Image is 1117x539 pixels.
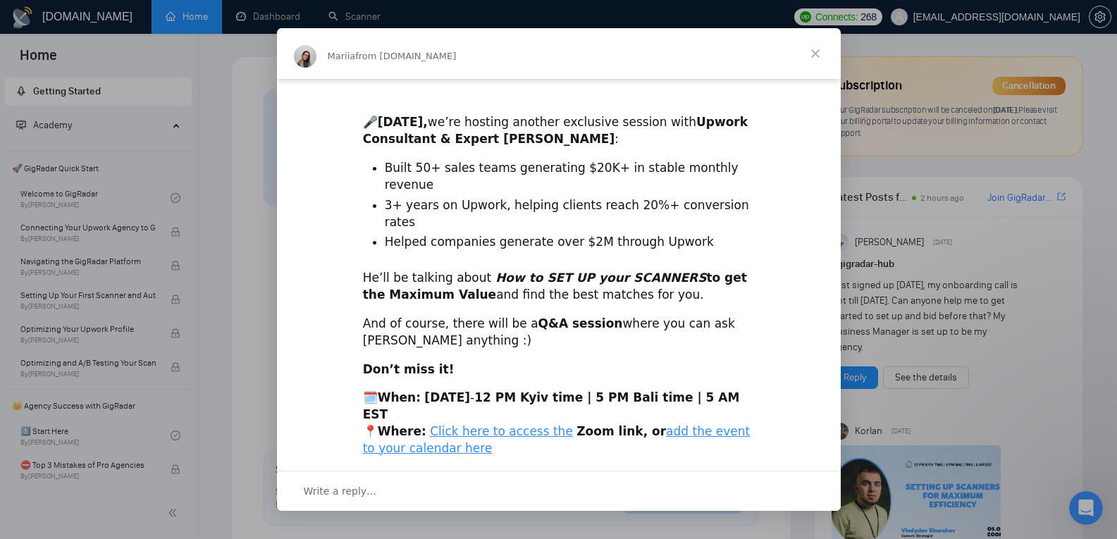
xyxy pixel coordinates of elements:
[378,390,421,404] b: When:
[576,424,666,438] b: Zoom link, or
[363,316,755,349] div: And of course, there will be a where you can ask [PERSON_NAME] anything :)
[363,424,751,455] a: add the event to your calendar here
[363,390,755,457] div: 🗓️ - 📍
[430,424,573,438] a: Click here to access the
[538,316,623,330] b: Q&A session
[424,390,470,404] b: [DATE]
[495,271,706,285] i: How to SET UP your SCANNERS
[363,97,755,147] div: 🎤 we’re hosting another exclusive session with :
[378,424,426,438] b: Where:
[385,160,755,194] li: Built 50+ sales teams generating $20K+ in stable monthly revenue
[328,51,356,61] span: Mariia
[294,45,316,68] img: Profile image for Mariia
[363,362,455,376] b: Don’t miss it!
[385,234,755,251] li: Helped companies generate over $2M through Upwork
[363,271,747,302] b: to get the Maximum Value
[378,115,428,129] b: [DATE],
[355,51,456,61] span: from [DOMAIN_NAME]
[277,471,841,511] div: Open conversation and reply
[385,197,755,231] li: 3+ years on Upwork, helping clients reach 20%+ conversion rates
[304,482,377,500] span: Write a reply…
[363,115,748,146] b: Upwork Consultant & Expert [PERSON_NAME]
[790,28,841,79] span: Close
[363,270,755,304] div: He’ll be talking about and find the best matches for you.
[363,390,740,421] b: 12 PM Kyiv time | 5 PM Bali time | 5 AM EST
